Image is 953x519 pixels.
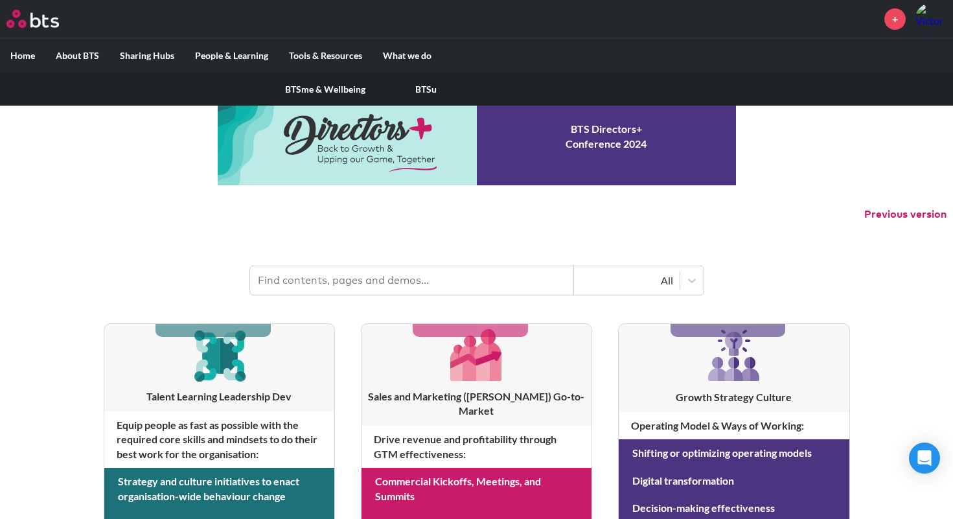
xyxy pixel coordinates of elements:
h3: Sales and Marketing ([PERSON_NAME]) Go-to-Market [362,389,591,419]
label: Tools & Resources [279,39,373,73]
img: BTS Logo [6,10,59,28]
label: What we do [373,39,442,73]
a: Conference 2024 [218,88,736,185]
a: + [884,8,906,30]
label: About BTS [45,39,109,73]
label: People & Learning [185,39,279,73]
a: Go home [6,10,83,28]
input: Find contents, pages and demos... [250,266,574,295]
div: Open Intercom Messenger [909,443,940,474]
h3: Talent Learning Leadership Dev [104,389,334,404]
h4: Operating Model & Ways of Working : [619,412,849,439]
h3: Growth Strategy Culture [619,390,849,404]
h4: Equip people as fast as possible with the required core skills and mindsets to do their best work... [104,411,334,468]
label: Sharing Hubs [109,39,185,73]
img: Victor Brandao [915,3,947,34]
img: [object Object] [446,324,507,386]
a: Profile [915,3,947,34]
h4: Drive revenue and profitability through GTM effectiveness : [362,426,591,468]
img: [object Object] [189,324,250,386]
button: Previous version [864,207,947,222]
img: [object Object] [703,324,765,386]
div: All [580,273,673,288]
